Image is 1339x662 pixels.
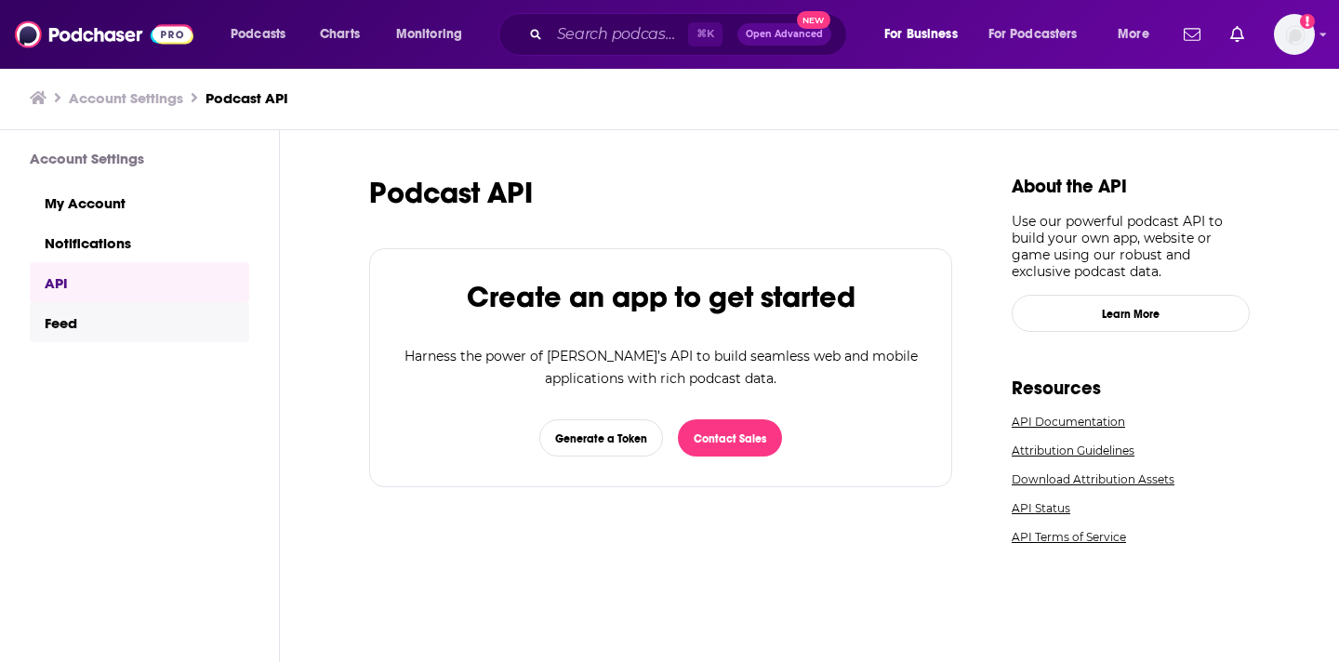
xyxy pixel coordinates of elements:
span: More [1118,21,1149,47]
a: Account Settings [69,89,183,107]
span: For Podcasters [988,21,1078,47]
button: Generate a Token [539,419,663,457]
span: Logged in as nicole.koremenos [1274,14,1315,55]
span: New [797,11,830,29]
p: Harness the power of [PERSON_NAME]’s API to build seamless web and mobile applications with rich ... [400,345,921,390]
a: My Account [30,182,249,222]
button: Show profile menu [1274,14,1315,55]
a: Download Attribution Assets [1012,472,1250,486]
h2: Create an app to get started [467,279,855,315]
button: Open AdvancedNew [737,23,831,46]
h1: Resources [1012,377,1250,400]
a: Podcast API [205,89,288,107]
h1: About the API [1012,175,1250,198]
button: open menu [383,20,486,49]
h1: Podcast API [369,175,952,211]
svg: Add a profile image [1300,14,1315,29]
a: Show notifications dropdown [1223,19,1252,50]
p: Use our powerful podcast API to build your own app, website or game using our robust and exclusiv... [1012,213,1250,280]
a: API Documentation [1012,415,1250,429]
input: Search podcasts, credits, & more... [550,20,688,49]
img: User Profile [1274,14,1315,55]
span: Charts [320,21,360,47]
span: Podcasts [231,21,285,47]
a: API Terms of Service [1012,530,1250,544]
span: ⌘ K [688,22,723,46]
button: open menu [976,20,1105,49]
button: Contact Sales [678,419,782,457]
h3: Account Settings [30,150,249,167]
a: API Status [1012,501,1250,515]
a: Attribution Guidelines [1012,444,1250,457]
button: open menu [871,20,981,49]
a: Show notifications dropdown [1176,19,1208,50]
a: Feed [30,302,249,342]
button: open menu [218,20,310,49]
span: Monitoring [396,21,462,47]
a: Charts [308,20,371,49]
span: For Business [884,21,958,47]
button: open menu [1105,20,1173,49]
a: API [30,262,249,302]
a: Learn More [1012,295,1250,332]
a: Notifications [30,222,249,262]
div: Search podcasts, credits, & more... [516,13,865,56]
span: Open Advanced [746,30,823,39]
img: Podchaser - Follow, Share and Rate Podcasts [15,17,193,52]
